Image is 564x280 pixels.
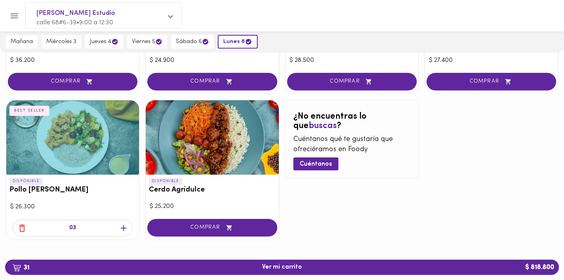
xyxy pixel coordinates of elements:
span: COMPRAR [157,224,267,231]
img: cart.png [12,264,21,272]
h3: Pollo [PERSON_NAME] [9,186,136,194]
span: viernes 5 [132,38,163,45]
button: viernes 5 [127,35,167,49]
button: Cuéntanos [293,157,338,170]
button: COMPRAR [147,73,277,90]
p: DISPONIBLE [149,178,182,185]
span: sábado 6 [176,38,209,45]
b: 31 [7,262,34,273]
button: miércoles 3 [42,35,81,49]
div: $ 27.400 [429,56,554,65]
button: COMPRAR [287,73,417,90]
span: COMPRAR [157,78,267,85]
span: Cuéntanos [300,161,332,168]
span: COMPRAR [436,78,546,85]
h2: ¿No encuentras lo que ? [293,112,410,131]
span: lunes 8 [223,38,252,45]
button: sábado 6 [171,35,214,49]
div: $ 24.900 [150,56,275,65]
div: $ 36.200 [10,56,135,65]
span: jueves 4 [90,38,119,45]
button: jueves 4 [85,35,123,49]
div: Cerdo Agridulce [146,100,278,175]
button: COMPRAR [8,73,137,90]
div: $ 25.200 [150,202,275,211]
h3: Cerdo Agridulce [149,186,275,194]
span: COMPRAR [18,78,128,85]
button: COMPRAR [147,219,277,237]
span: calle 68#6-39 • 9:00 a 12:30 [36,20,113,26]
span: COMPRAR [297,78,407,85]
button: mañana [6,35,38,49]
span: [PERSON_NAME] Estudio [36,8,163,18]
div: Pollo Tikka Massala [6,100,139,175]
iframe: Messagebird Livechat Widget [519,235,556,272]
button: lunes 8 [218,35,258,49]
p: DISPONIBLE [9,178,43,185]
button: Menu [5,6,24,25]
div: BEST SELLER [9,106,49,116]
span: buscas [309,121,337,130]
div: $ 28.500 [289,56,414,65]
div: $ 26.300 [10,202,135,211]
button: 31Ver mi carrito$ 818.800 [5,260,559,275]
p: 03 [69,224,76,233]
span: mañana [11,38,33,45]
p: Cuéntanos qué te gustaría que ofreciéramos en Foody [293,135,410,155]
button: COMPRAR [427,73,556,90]
span: Ver mi carrito [262,264,302,271]
span: miércoles 3 [46,38,76,45]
